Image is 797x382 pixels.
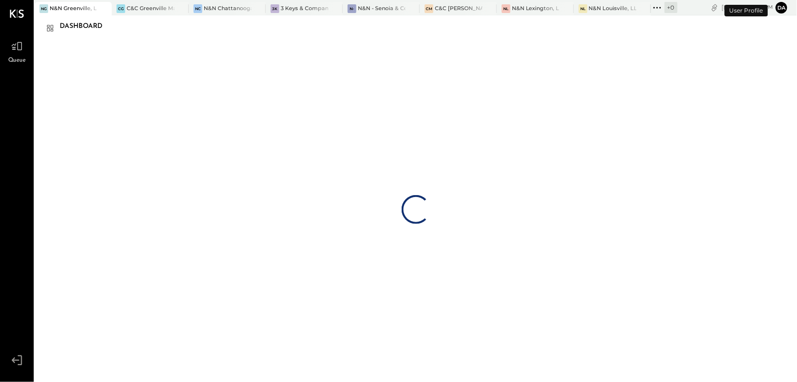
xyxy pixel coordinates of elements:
a: Queue [0,37,33,65]
div: N&N Greenville, LLC [50,5,97,13]
div: Dashboard [60,19,112,34]
div: NL [502,4,510,13]
div: NG [39,4,48,13]
div: N&N - Senoia & Corporate [358,5,405,13]
div: N&N Chattanooga, LLC [204,5,251,13]
div: 3 Keys & Company [281,5,328,13]
div: C&C [PERSON_NAME] LLC [435,5,483,13]
div: [DATE] [722,3,773,12]
div: User Profile [725,5,768,16]
span: Queue [8,56,26,65]
div: CG [117,4,125,13]
div: N&N Louisville, LLC [589,5,637,13]
button: da [776,2,787,13]
div: CM [425,4,433,13]
span: 7 : 17 [745,3,764,12]
span: pm [765,4,773,11]
div: copy link [710,2,719,13]
div: N&N Lexington, LLC [512,5,560,13]
div: 3K [271,4,279,13]
div: NC [194,4,202,13]
div: C&C Greenville Main, LLC [127,5,174,13]
div: + 0 [665,2,678,13]
div: N- [348,4,356,13]
div: NL [579,4,588,13]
